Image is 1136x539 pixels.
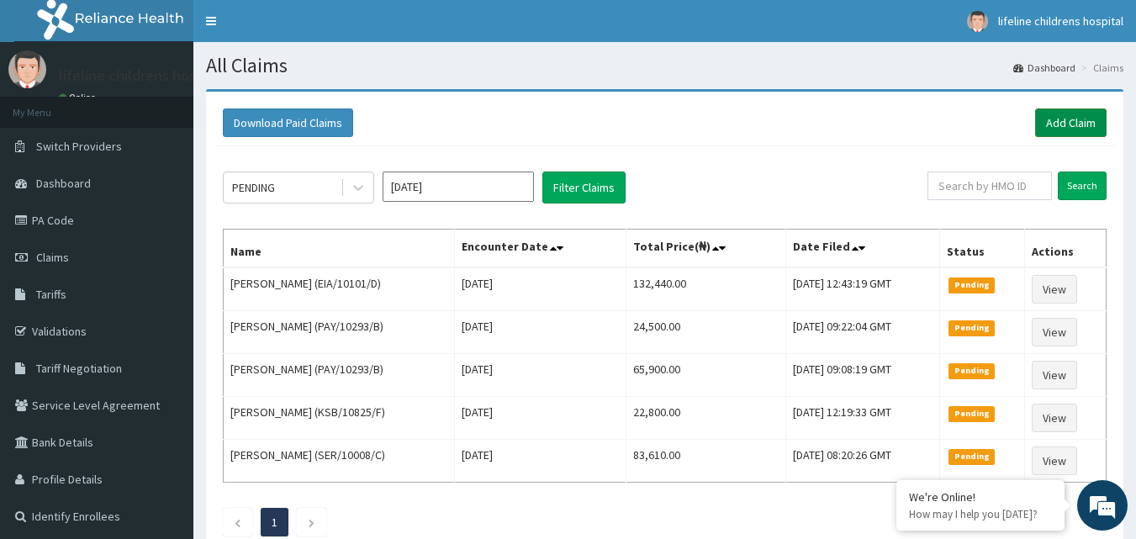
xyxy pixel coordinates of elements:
[223,108,353,137] button: Download Paid Claims
[786,354,940,397] td: [DATE] 09:08:19 GMT
[626,354,786,397] td: 65,900.00
[948,449,995,464] span: Pending
[948,406,995,421] span: Pending
[909,489,1052,505] div: We're Online!
[454,311,626,354] td: [DATE]
[1024,230,1106,268] th: Actions
[542,172,626,203] button: Filter Claims
[948,277,995,293] span: Pending
[454,397,626,440] td: [DATE]
[626,230,786,268] th: Total Price(₦)
[36,139,122,154] span: Switch Providers
[232,179,275,196] div: PENDING
[308,515,315,530] a: Next page
[454,354,626,397] td: [DATE]
[786,440,940,483] td: [DATE] 08:20:26 GMT
[59,92,99,103] a: Online
[224,230,455,268] th: Name
[206,55,1123,77] h1: All Claims
[1032,275,1077,304] a: View
[36,361,122,376] span: Tariff Negotiation
[786,397,940,440] td: [DATE] 12:19:33 GMT
[940,230,1025,268] th: Status
[383,172,534,202] input: Select Month and Year
[234,515,241,530] a: Previous page
[1032,447,1077,475] a: View
[626,267,786,311] td: 132,440.00
[224,311,455,354] td: [PERSON_NAME] (PAY/10293/B)
[1013,61,1075,75] a: Dashboard
[224,440,455,483] td: [PERSON_NAME] (SER/10008/C)
[224,397,455,440] td: [PERSON_NAME] (KSB/10825/F)
[948,320,995,336] span: Pending
[626,397,786,440] td: 22,800.00
[948,363,995,378] span: Pending
[786,311,940,354] td: [DATE] 09:22:04 GMT
[454,267,626,311] td: [DATE]
[626,311,786,354] td: 24,500.00
[786,267,940,311] td: [DATE] 12:43:19 GMT
[967,11,988,32] img: User Image
[1035,108,1107,137] a: Add Claim
[8,50,46,88] img: User Image
[59,68,226,83] p: lifeline childrens hospital
[1032,404,1077,432] a: View
[36,287,66,302] span: Tariffs
[909,507,1052,521] p: How may I help you today?
[224,267,455,311] td: [PERSON_NAME] (EIA/10101/D)
[454,440,626,483] td: [DATE]
[224,354,455,397] td: [PERSON_NAME] (PAY/10293/B)
[626,440,786,483] td: 83,610.00
[1077,61,1123,75] li: Claims
[1032,361,1077,389] a: View
[36,250,69,265] span: Claims
[454,230,626,268] th: Encounter Date
[1058,172,1107,200] input: Search
[272,515,277,530] a: Page 1 is your current page
[36,176,91,191] span: Dashboard
[998,13,1123,29] span: lifeline childrens hospital
[1032,318,1077,346] a: View
[927,172,1052,200] input: Search by HMO ID
[786,230,940,268] th: Date Filed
